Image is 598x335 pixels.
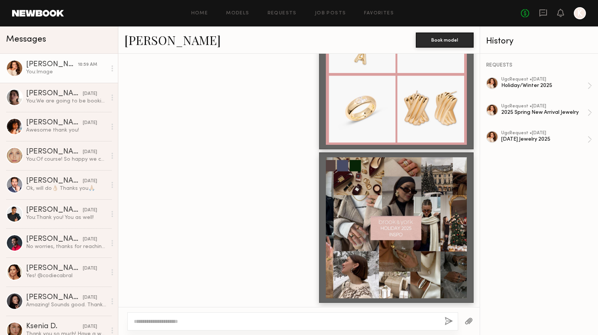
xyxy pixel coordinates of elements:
div: Yes! @codiecabral [26,272,107,279]
a: ugcRequest •[DATE][DATE] Jewelry 2025 [501,131,592,148]
button: Book model [416,33,474,48]
div: ugc Request • [DATE] [501,131,587,136]
span: Messages [6,35,46,44]
div: [PERSON_NAME] [26,294,83,301]
div: [DATE] [83,90,97,98]
div: [PERSON_NAME] [26,119,83,127]
div: Ksenia D. [26,323,83,330]
div: You: Of course! So happy we could get this project completed & will reach out again soon for some... [26,156,107,163]
div: [PERSON_NAME] [26,206,83,214]
div: REQUESTS [486,63,592,68]
div: [DATE] Jewelry 2025 [501,136,587,143]
div: ugc Request • [DATE] [501,104,587,109]
a: Favorites [364,11,394,16]
a: K [574,7,586,19]
a: ugcRequest •[DATE]Holiday/Winter 2025 [501,77,592,95]
div: [DATE] [83,265,97,272]
div: [DATE] [83,207,97,214]
div: [PERSON_NAME] [26,90,83,98]
a: ugcRequest •[DATE]2025 Spring New Arrival Jewelry [501,104,592,121]
div: 10:59 AM [78,61,97,68]
div: [PERSON_NAME] [26,236,83,243]
a: Job Posts [315,11,346,16]
div: [DATE] [83,149,97,156]
div: [DATE] [83,323,97,330]
a: [PERSON_NAME] [124,32,221,48]
div: 2025 Spring New Arrival Jewelry [501,109,587,116]
div: [DATE] [83,178,97,185]
div: You: We are going to be booking for our holiday collection soon so I will def be in touch! [26,98,107,105]
div: [PERSON_NAME] [26,265,83,272]
div: [DATE] [83,236,97,243]
div: [DATE] [83,119,97,127]
div: ugc Request • [DATE] [501,77,587,82]
div: You: Thank you! You as well! [26,214,107,221]
div: You: Image [26,68,107,76]
div: No worries, thanks for reaching out [PERSON_NAME] [26,243,107,250]
div: [PERSON_NAME] [26,177,83,185]
div: [PERSON_NAME] [26,61,78,68]
a: Requests [268,11,297,16]
div: Awesome thank you! [26,127,107,134]
a: Home [191,11,208,16]
div: [PERSON_NAME] [26,148,83,156]
div: Ok, will do👌🏼 Thanks you🙏🏼 [26,185,107,192]
div: Holiday/Winter 2025 [501,82,587,89]
div: History [486,37,592,46]
a: Models [226,11,249,16]
div: [DATE] [83,294,97,301]
div: Amazing! Sounds good. Thank you [26,301,107,309]
a: Book model [416,36,474,43]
